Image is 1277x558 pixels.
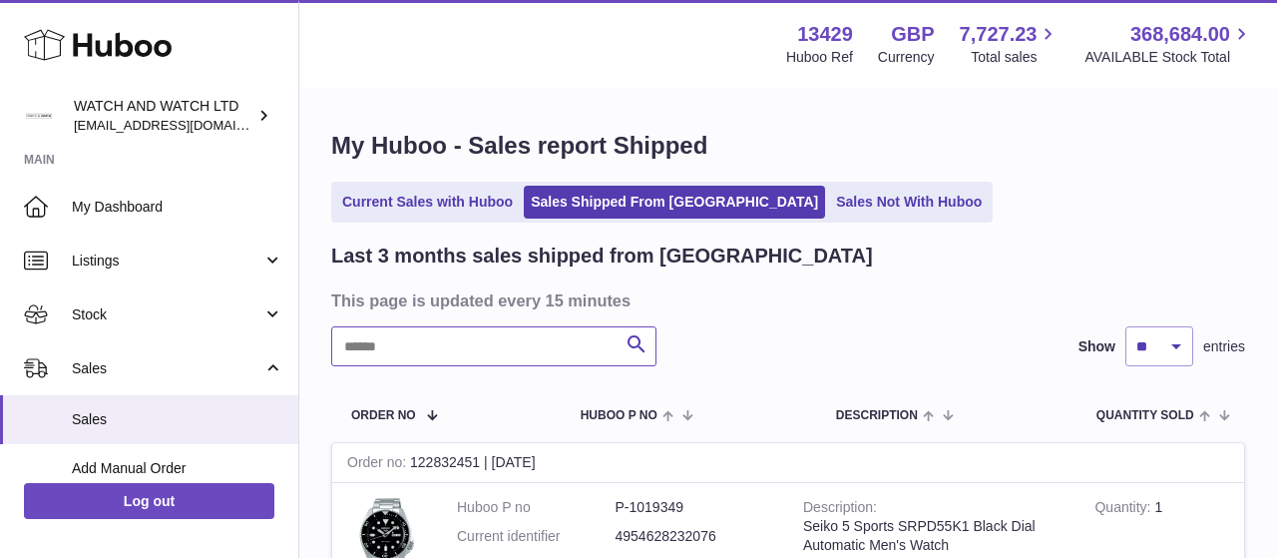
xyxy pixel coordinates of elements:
[891,21,934,48] strong: GBP
[1130,21,1230,48] span: 368,684.00
[72,459,283,478] span: Add Manual Order
[960,21,1038,48] span: 7,727.23
[616,498,774,517] dd: P-1019349
[1094,499,1154,520] strong: Quantity
[72,252,262,271] span: Listings
[1084,21,1253,67] a: 368,684.00 AVAILABLE Stock Total
[524,186,825,219] a: Sales Shipped From [GEOGRAPHIC_DATA]
[347,454,410,475] strong: Order no
[616,527,774,546] dd: 4954628232076
[72,198,283,217] span: My Dashboard
[72,359,262,378] span: Sales
[72,305,262,324] span: Stock
[332,443,1244,483] div: 122832451 | [DATE]
[331,243,873,270] h2: Last 3 months sales shipped from [GEOGRAPHIC_DATA]
[351,409,416,422] span: Order No
[836,409,918,422] span: Description
[74,117,293,133] span: [EMAIL_ADDRESS][DOMAIN_NAME]
[72,410,283,429] span: Sales
[803,517,1064,555] div: Seiko 5 Sports SRPD55K1 Black Dial Automatic Men's Watch
[878,48,935,67] div: Currency
[797,21,853,48] strong: 13429
[829,186,989,219] a: Sales Not With Huboo
[331,289,1240,311] h3: This page is updated every 15 minutes
[1203,337,1245,356] span: entries
[335,186,520,219] a: Current Sales with Huboo
[1096,409,1194,422] span: Quantity Sold
[457,527,616,546] dt: Current identifier
[1084,48,1253,67] span: AVAILABLE Stock Total
[24,101,54,131] img: internalAdmin-13429@internal.huboo.com
[803,499,877,520] strong: Description
[971,48,1060,67] span: Total sales
[786,48,853,67] div: Huboo Ref
[960,21,1061,67] a: 7,727.23 Total sales
[457,498,616,517] dt: Huboo P no
[24,483,274,519] a: Log out
[331,130,1245,162] h1: My Huboo - Sales report Shipped
[581,409,657,422] span: Huboo P no
[1078,337,1115,356] label: Show
[74,97,253,135] div: WATCH AND WATCH LTD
